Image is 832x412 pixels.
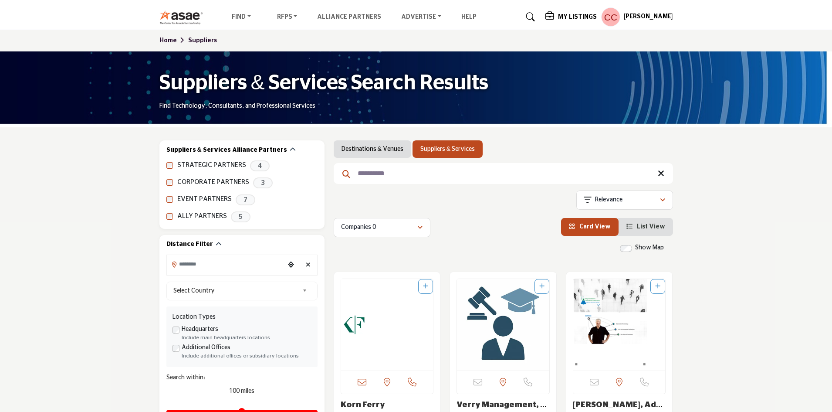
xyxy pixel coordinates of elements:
[341,279,433,371] a: Open Listing in new tab
[423,283,428,289] a: Add To List
[341,401,385,409] a: Korn Ferry
[334,163,673,184] input: Search Keyword
[166,162,173,169] input: STRATEGIC PARTNERS checkbox
[166,179,173,186] input: CORPORATE PARTNERS checkbox
[420,145,475,153] a: Suppliers & Services
[573,279,666,371] a: Open Listing in new tab
[271,11,304,23] a: RFPs
[457,401,550,410] h3: Verry Management, LLC
[341,401,434,410] h3: Korn Ferry
[579,224,611,230] span: Card View
[595,196,622,204] p: Relevance
[461,14,477,20] a: Help
[561,218,619,236] li: Card View
[166,240,213,249] h2: Distance Filter
[177,160,246,170] label: STRATEGIC PARTNERS
[624,13,673,21] h5: [PERSON_NAME]
[177,211,227,221] label: ALLY PARTNERS
[619,218,673,236] li: List View
[284,256,298,275] div: Choose your current location
[182,325,218,334] label: Headquarters
[226,11,257,23] a: Find
[182,334,311,342] div: Include main headquarters locations
[539,283,545,289] a: Add To List
[569,224,611,230] a: View Card
[172,313,311,322] div: Location Types
[558,13,597,21] h5: My Listings
[457,279,549,371] img: Verry Management, LLC
[573,279,666,371] img: Jerry Matthews, Advisor
[229,388,254,394] span: 100 miles
[517,10,541,24] a: Search
[253,177,273,188] span: 3
[342,145,403,153] a: Destinations & Venues
[655,283,660,289] a: Add To List
[334,218,430,237] button: Companies 0
[635,243,664,252] label: Show Map
[166,196,173,203] input: EVENT PARTNERS checkbox
[341,279,433,371] img: Korn Ferry
[601,7,620,27] button: Show hide supplier dropdown
[341,223,376,232] p: Companies 0
[573,401,666,410] h3: Jerry Matthews, Advisor
[236,194,255,205] span: 7
[159,102,315,111] p: Find Technology, Consultants, and Professional Services
[188,37,217,44] a: Suppliers
[166,373,318,382] div: Search within:
[250,160,270,171] span: 4
[576,191,673,210] button: Relevance
[231,211,250,222] span: 5
[177,194,232,204] label: EVENT PARTNERS
[159,10,208,24] img: Site Logo
[166,213,173,220] input: ALLY PARTNERS checkbox
[457,279,549,371] a: Open Listing in new tab
[167,256,284,273] input: Search Location
[637,224,665,230] span: List View
[159,70,488,97] h1: Suppliers & Services Search Results
[182,343,230,352] label: Additional Offices
[173,286,299,296] span: Select Country
[395,11,447,23] a: Advertise
[626,224,665,230] a: View List
[302,256,315,275] div: Clear search location
[182,352,311,360] div: Include additional offices or subsidiary locations
[177,177,249,187] label: CORPORATE PARTNERS
[317,14,381,20] a: Alliance Partners
[545,12,597,22] div: My Listings
[159,37,188,44] a: Home
[166,146,287,155] h2: Suppliers & Services Alliance Partners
